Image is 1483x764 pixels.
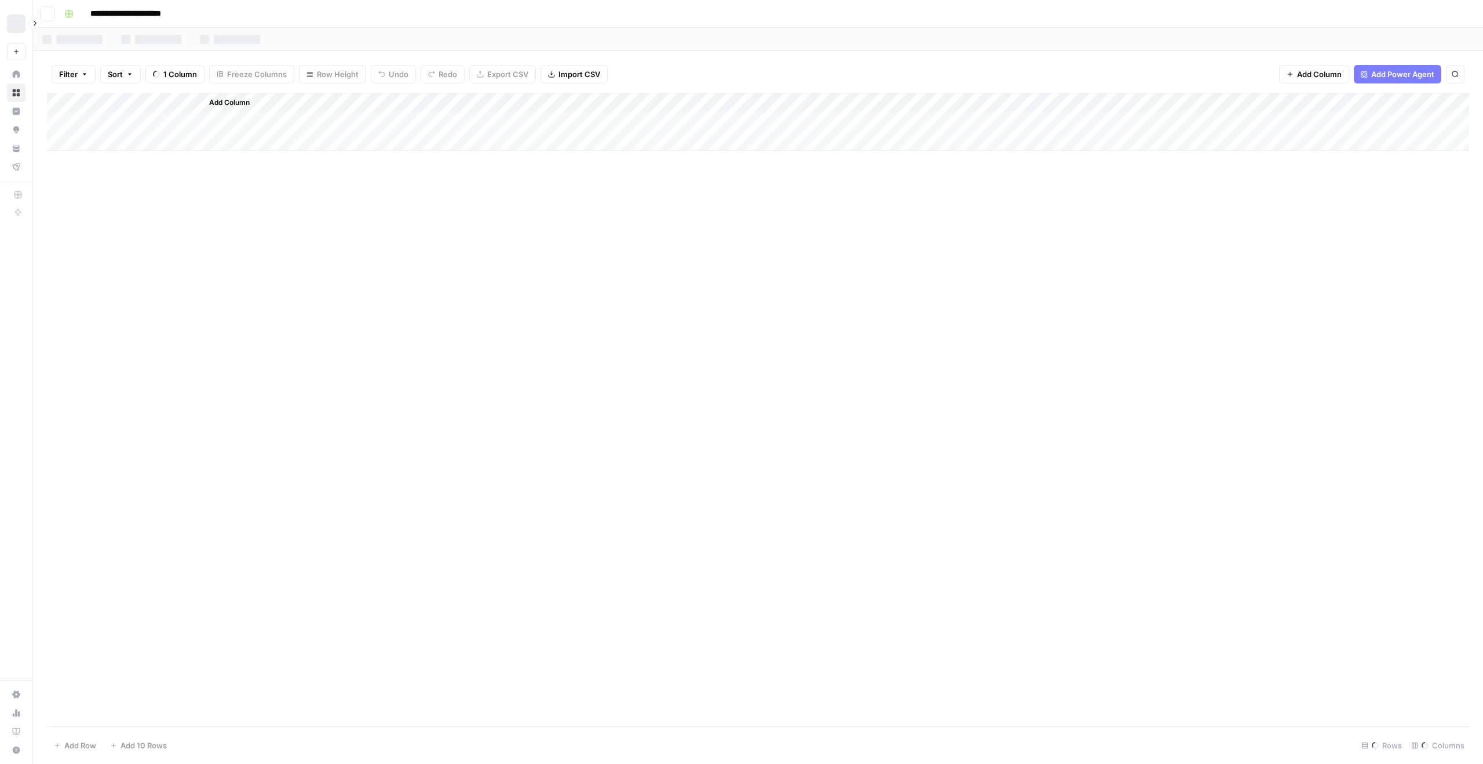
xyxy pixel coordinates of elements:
[163,68,197,80] span: 1 Column
[1407,736,1469,755] div: Columns
[7,722,25,741] a: Learning Hub
[558,68,600,80] span: Import CSV
[7,704,25,722] a: Usage
[7,741,25,759] button: Help + Support
[7,685,25,704] a: Settings
[371,65,416,83] button: Undo
[7,102,25,121] a: Insights
[1371,68,1434,80] span: Add Power Agent
[209,65,294,83] button: Freeze Columns
[100,65,141,83] button: Sort
[1357,736,1407,755] div: Rows
[103,736,174,755] button: Add 10 Rows
[299,65,366,83] button: Row Height
[487,68,528,80] span: Export CSV
[52,65,96,83] button: Filter
[194,95,254,110] button: Add Column
[209,97,250,108] span: Add Column
[389,68,408,80] span: Undo
[59,68,78,80] span: Filter
[7,139,25,158] a: Your Data
[439,68,457,80] span: Redo
[1354,65,1441,83] button: Add Power Agent
[7,158,25,176] a: Flightpath
[7,121,25,139] a: Opportunities
[1279,65,1349,83] button: Add Column
[227,68,287,80] span: Freeze Columns
[64,740,96,751] span: Add Row
[7,65,25,83] a: Home
[108,68,123,80] span: Sort
[47,736,103,755] button: Add Row
[120,740,167,751] span: Add 10 Rows
[7,83,25,102] a: Browse
[421,65,465,83] button: Redo
[317,68,359,80] span: Row Height
[1297,68,1342,80] span: Add Column
[145,65,204,83] button: 1 Column
[540,65,608,83] button: Import CSV
[469,65,536,83] button: Export CSV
